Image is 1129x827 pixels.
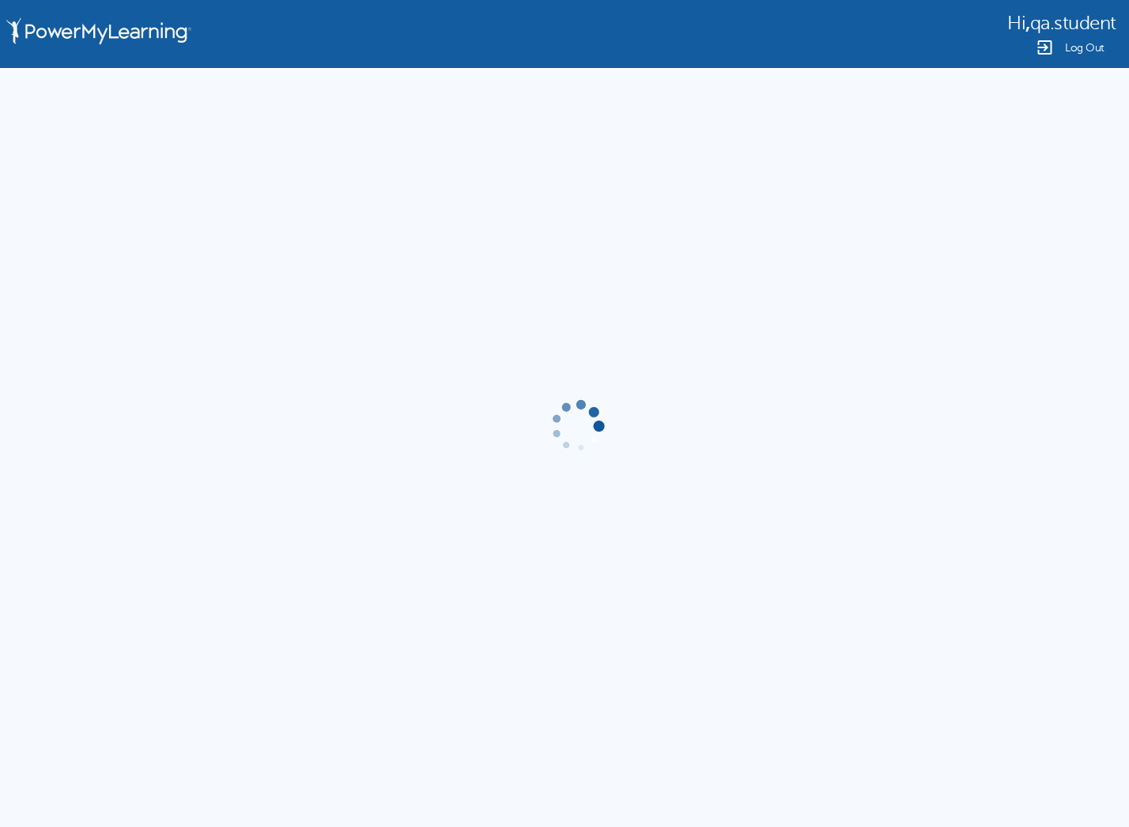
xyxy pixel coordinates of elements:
div: , [1007,11,1116,34]
span: Log Out [1065,42,1104,54]
img: gif-load2.gif [548,397,606,455]
img: Logout Icon [1035,38,1054,57]
span: qa.student [1030,13,1116,34]
span: Hi [1007,13,1025,34]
